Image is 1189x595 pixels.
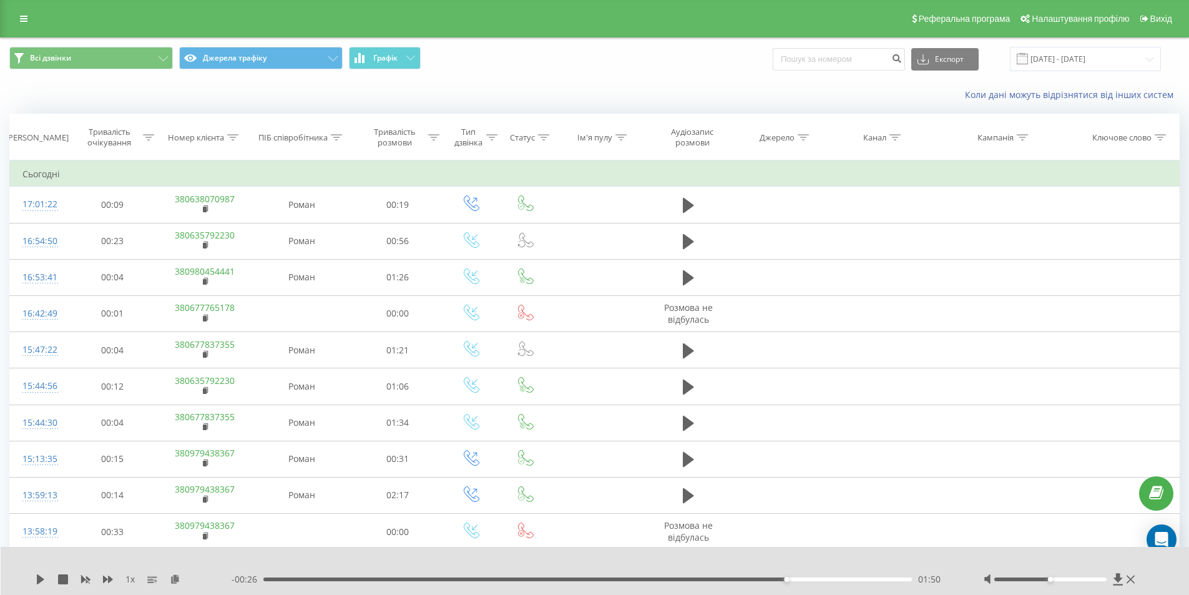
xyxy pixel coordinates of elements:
[79,127,140,148] div: Тривалість очікування
[353,223,443,259] td: 00:56
[454,127,483,148] div: Тип дзвінка
[30,53,71,63] span: Всі дзвінки
[353,187,443,223] td: 00:19
[125,573,135,586] span: 1 x
[353,332,443,368] td: 01:21
[353,259,443,295] td: 01:26
[22,192,55,217] div: 17:01:22
[175,302,235,313] a: 380677765178
[353,441,443,477] td: 00:31
[67,259,158,295] td: 00:04
[22,519,55,544] div: 13:58:19
[67,187,158,223] td: 00:09
[252,187,353,223] td: Роман
[175,193,235,205] a: 380638070987
[252,368,353,405] td: Роман
[252,441,353,477] td: Роман
[1150,14,1172,24] span: Вихід
[179,47,343,69] button: Джерела трафіку
[364,127,426,148] div: Тривалість розмови
[22,411,55,435] div: 15:44:30
[22,483,55,508] div: 13:59:13
[577,132,612,143] div: Ім'я пулу
[175,411,235,423] a: 380677837355
[175,447,235,459] a: 380979438367
[67,514,158,550] td: 00:33
[22,265,55,290] div: 16:53:41
[22,447,55,471] div: 15:13:35
[168,132,224,143] div: Номер клієнта
[918,573,941,586] span: 01:50
[1092,132,1152,143] div: Ключове слово
[175,483,235,495] a: 380979438367
[175,519,235,531] a: 380979438367
[252,259,353,295] td: Роман
[353,405,443,441] td: 01:34
[252,405,353,441] td: Роман
[664,519,713,543] span: Розмова не відбулась
[1048,577,1053,582] div: Accessibility label
[252,332,353,368] td: Роман
[67,295,158,332] td: 00:01
[175,229,235,241] a: 380635792230
[22,338,55,362] div: 15:47:22
[1032,14,1129,24] span: Налаштування профілю
[919,14,1010,24] span: Реферальна програма
[67,405,158,441] td: 00:04
[175,338,235,350] a: 380677837355
[911,48,979,71] button: Експорт
[10,162,1180,187] td: Сьогодні
[175,375,235,386] a: 380635792230
[773,48,905,71] input: Пошук за номером
[67,368,158,405] td: 00:12
[863,132,886,143] div: Канал
[784,577,789,582] div: Accessibility label
[510,132,535,143] div: Статус
[232,573,263,586] span: - 00:26
[353,477,443,513] td: 02:17
[6,132,69,143] div: [PERSON_NAME]
[22,374,55,398] div: 15:44:56
[965,89,1180,101] a: Коли дані можуть відрізнятися вiд інших систем
[252,223,353,259] td: Роман
[22,229,55,253] div: 16:54:50
[349,47,421,69] button: Графік
[22,302,55,326] div: 16:42:49
[760,132,795,143] div: Джерело
[67,223,158,259] td: 00:23
[252,477,353,513] td: Роман
[353,368,443,405] td: 01:06
[175,265,235,277] a: 380980454441
[373,54,398,62] span: Графік
[9,47,173,69] button: Всі дзвінки
[1147,524,1177,554] div: Open Intercom Messenger
[258,132,328,143] div: ПІБ співробітника
[353,514,443,550] td: 00:00
[977,132,1014,143] div: Кампанія
[67,441,158,477] td: 00:15
[353,295,443,332] td: 00:00
[67,477,158,513] td: 00:14
[664,302,713,325] span: Розмова не відбулась
[656,127,728,148] div: Аудіозапис розмови
[67,332,158,368] td: 00:04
